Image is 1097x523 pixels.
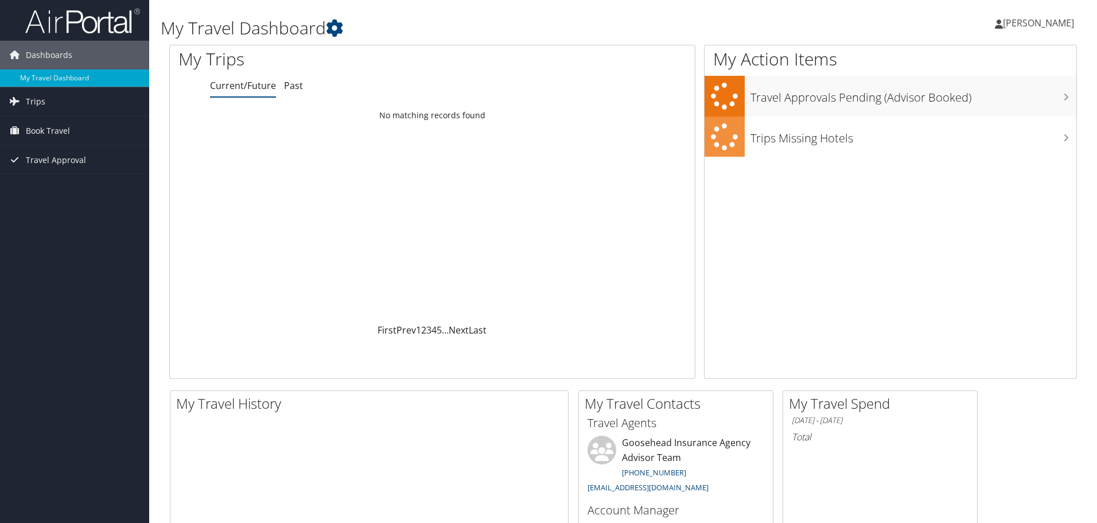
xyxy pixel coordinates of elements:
a: Prev [396,324,416,336]
span: … [442,324,449,336]
a: Travel Approvals Pending (Advisor Booked) [705,76,1076,117]
a: 1 [416,324,421,336]
h3: Account Manager [588,502,764,518]
h6: [DATE] - [DATE] [792,415,968,426]
a: Current/Future [210,79,276,92]
h3: Travel Approvals Pending (Advisor Booked) [750,84,1076,106]
h1: My Action Items [705,47,1076,71]
a: 4 [431,324,437,336]
h6: Total [792,431,968,443]
span: [PERSON_NAME] [1003,17,1074,29]
span: Trips [26,87,45,116]
a: Last [469,324,487,336]
a: First [378,324,396,336]
a: [PHONE_NUMBER] [622,467,686,478]
h3: Travel Agents [588,415,764,431]
a: [PERSON_NAME] [995,6,1086,40]
h2: My Travel Spend [789,394,977,413]
a: [EMAIL_ADDRESS][DOMAIN_NAME] [588,482,709,493]
a: 5 [437,324,442,336]
td: No matching records found [170,105,695,126]
li: Goosehead Insurance Agency Advisor Team [582,436,770,497]
h2: My Travel Contacts [585,394,773,413]
h1: My Travel Dashboard [161,16,777,40]
h3: Trips Missing Hotels [750,125,1076,146]
span: Travel Approval [26,146,86,175]
a: 3 [426,324,431,336]
img: airportal-logo.png [25,7,140,34]
a: Trips Missing Hotels [705,117,1076,157]
h1: My Trips [178,47,468,71]
a: 2 [421,324,426,336]
span: Book Travel [26,117,70,145]
h2: My Travel History [176,394,568,413]
a: Next [449,324,469,336]
a: Past [284,79,303,92]
span: Dashboards [26,41,72,69]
